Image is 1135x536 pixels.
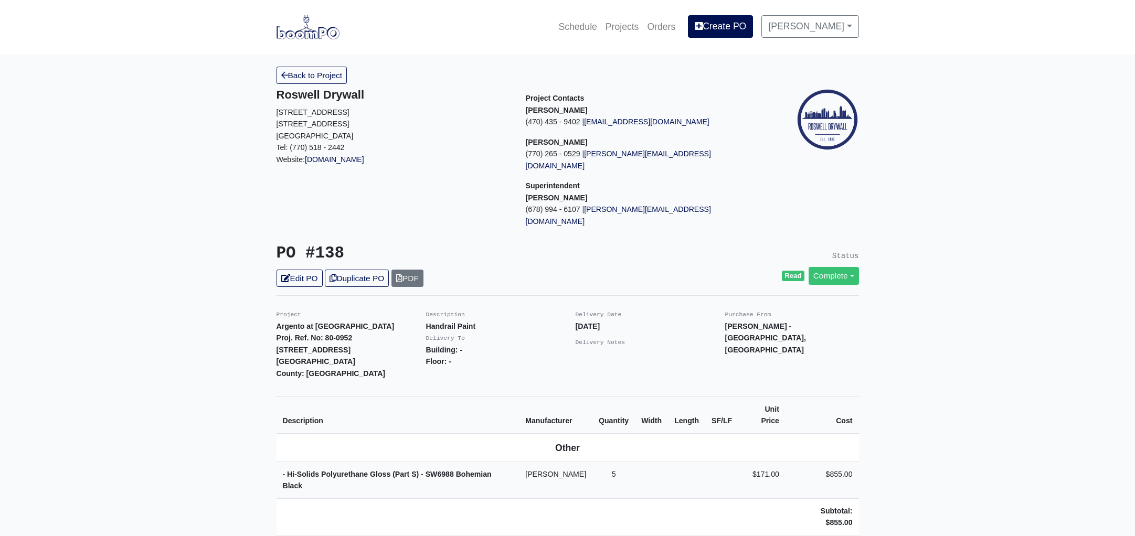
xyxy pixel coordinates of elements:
th: Description [277,396,519,434]
small: Purchase From [725,312,771,318]
a: Duplicate PO [325,270,389,287]
strong: Building: - [426,346,463,354]
strong: Floor: - [426,357,451,366]
a: Orders [643,15,680,38]
strong: Proj. Ref. No: 80-0952 [277,334,353,342]
a: [EMAIL_ADDRESS][DOMAIN_NAME] [584,117,709,126]
small: Delivery Date [576,312,622,318]
p: (770) 265 - 0529 | [526,148,759,171]
td: 5 [592,462,635,498]
th: Length [668,396,705,434]
div: Website: [277,88,510,165]
p: [STREET_ADDRESS] [277,106,510,119]
p: [GEOGRAPHIC_DATA] [277,130,510,142]
a: [PERSON_NAME][EMAIL_ADDRESS][DOMAIN_NAME] [526,149,711,170]
a: Projects [601,15,643,38]
a: Schedule [554,15,601,38]
a: PDF [391,270,423,287]
small: Description [426,312,465,318]
th: Quantity [592,396,635,434]
td: [PERSON_NAME] [519,462,592,498]
a: Create PO [688,15,753,37]
strong: [GEOGRAPHIC_DATA] [277,357,355,366]
th: Unit Price [738,396,786,434]
strong: Argento at [GEOGRAPHIC_DATA] [277,322,395,330]
strong: [PERSON_NAME] [526,106,588,114]
th: Cost [786,396,859,434]
th: SF/LF [705,396,738,434]
td: $855.00 [786,462,859,498]
strong: [PERSON_NAME] [526,138,588,146]
a: [PERSON_NAME][EMAIL_ADDRESS][DOMAIN_NAME] [526,205,711,226]
td: Subtotal: $855.00 [786,498,859,535]
h3: PO #138 [277,244,560,263]
strong: County: [GEOGRAPHIC_DATA] [277,369,386,378]
th: Manufacturer [519,396,592,434]
strong: Handrail Paint [426,322,476,330]
p: [STREET_ADDRESS] [277,118,510,130]
p: [PERSON_NAME] - [GEOGRAPHIC_DATA], [GEOGRAPHIC_DATA] [725,320,859,356]
strong: [STREET_ADDRESS] [277,346,351,354]
small: Status [832,252,859,260]
small: Delivery To [426,335,465,341]
small: Project [277,312,301,318]
span: Read [782,271,804,281]
img: boomPO [277,15,340,39]
p: (470) 435 - 9402 | [526,116,759,128]
p: (678) 994 - 6107 | [526,203,759,227]
a: Edit PO [277,270,323,287]
th: Width [635,396,668,434]
b: Other [555,443,580,453]
span: Superintendent [526,181,580,190]
small: Delivery Notes [576,339,625,346]
a: [DOMAIN_NAME] [305,155,364,164]
p: Tel: (770) 518 - 2442 [277,142,510,154]
strong: - Hi-Solids Polyurethane Gloss (Part S) - SW6988 Bohemian Black [283,470,492,490]
td: $171.00 [738,462,786,498]
strong: [DATE] [576,322,600,330]
a: Complete [809,267,859,284]
a: Back to Project [277,67,347,84]
strong: [PERSON_NAME] [526,194,588,202]
span: Project Contacts [526,94,585,102]
h5: Roswell Drywall [277,88,510,102]
a: [PERSON_NAME] [761,15,858,37]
